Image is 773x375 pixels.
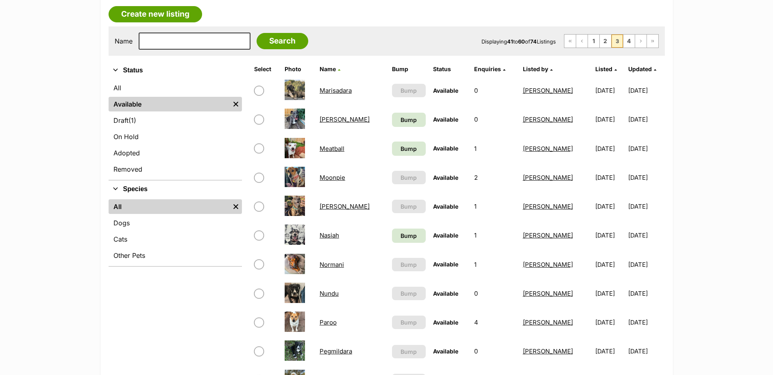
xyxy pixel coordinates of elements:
[109,184,242,194] button: Species
[389,63,429,76] th: Bump
[320,203,370,210] a: [PERSON_NAME]
[530,38,537,45] strong: 74
[320,87,352,94] a: Marisadara
[401,318,417,327] span: Bump
[392,171,426,184] button: Bump
[481,38,556,45] span: Displaying to of Listings
[392,316,426,329] button: Bump
[109,232,242,246] a: Cats
[109,81,242,95] a: All
[623,35,635,48] a: Page 4
[523,203,573,210] a: [PERSON_NAME]
[401,173,417,182] span: Bump
[595,65,612,72] span: Listed
[320,231,339,239] a: Nasiah
[128,116,136,125] span: (1)
[109,199,230,214] a: All
[523,318,573,326] a: [PERSON_NAME]
[474,65,505,72] a: Enquiries
[109,65,242,76] button: Status
[471,76,519,105] td: 0
[471,135,519,163] td: 1
[471,337,519,365] td: 0
[523,347,573,355] a: [PERSON_NAME]
[592,76,627,105] td: [DATE]
[115,37,133,45] label: Name
[635,35,647,48] a: Next page
[433,87,458,94] span: Available
[628,279,664,307] td: [DATE]
[523,145,573,153] a: [PERSON_NAME]
[628,164,664,192] td: [DATE]
[430,63,470,76] th: Status
[401,144,417,153] span: Bump
[433,348,458,355] span: Available
[628,135,664,163] td: [DATE]
[628,76,664,105] td: [DATE]
[471,221,519,249] td: 1
[507,38,513,45] strong: 41
[647,35,658,48] a: Last page
[433,116,458,123] span: Available
[471,251,519,279] td: 1
[518,38,525,45] strong: 60
[281,63,316,76] th: Photo
[564,34,659,48] nav: Pagination
[392,142,426,156] a: Bump
[433,261,458,268] span: Available
[523,174,573,181] a: [PERSON_NAME]
[392,200,426,213] button: Bump
[471,308,519,336] td: 4
[471,279,519,307] td: 0
[401,260,417,269] span: Bump
[320,290,339,297] a: Nundu
[474,65,501,72] span: translation missing: en.admin.listings.index.attributes.enquiries
[523,65,548,72] span: Listed by
[612,35,623,48] span: Page 3
[401,289,417,298] span: Bump
[320,347,352,355] a: Pegmildara
[401,347,417,356] span: Bump
[523,290,573,297] a: [PERSON_NAME]
[392,84,426,97] button: Bump
[592,192,627,220] td: [DATE]
[628,308,664,336] td: [DATE]
[433,319,458,326] span: Available
[471,164,519,192] td: 2
[257,33,308,49] input: Search
[592,105,627,133] td: [DATE]
[109,162,242,177] a: Removed
[471,105,519,133] td: 0
[592,164,627,192] td: [DATE]
[592,221,627,249] td: [DATE]
[523,87,573,94] a: [PERSON_NAME]
[628,192,664,220] td: [DATE]
[588,35,599,48] a: Page 1
[523,231,573,239] a: [PERSON_NAME]
[401,116,417,124] span: Bump
[320,318,337,326] a: Paroo
[109,198,242,266] div: Species
[320,65,340,72] a: Name
[592,308,627,336] td: [DATE]
[401,231,417,240] span: Bump
[592,337,627,365] td: [DATE]
[109,146,242,160] a: Adopted
[592,279,627,307] td: [DATE]
[320,261,344,268] a: Normani
[628,337,664,365] td: [DATE]
[595,65,617,72] a: Listed
[109,97,230,111] a: Available
[523,116,573,123] a: [PERSON_NAME]
[392,345,426,358] button: Bump
[401,86,417,95] span: Bump
[600,35,611,48] a: Page 2
[628,251,664,279] td: [DATE]
[320,116,370,123] a: [PERSON_NAME]
[230,199,242,214] a: Remove filter
[251,63,281,76] th: Select
[109,79,242,180] div: Status
[320,145,344,153] a: Meatball
[433,232,458,239] span: Available
[628,105,664,133] td: [DATE]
